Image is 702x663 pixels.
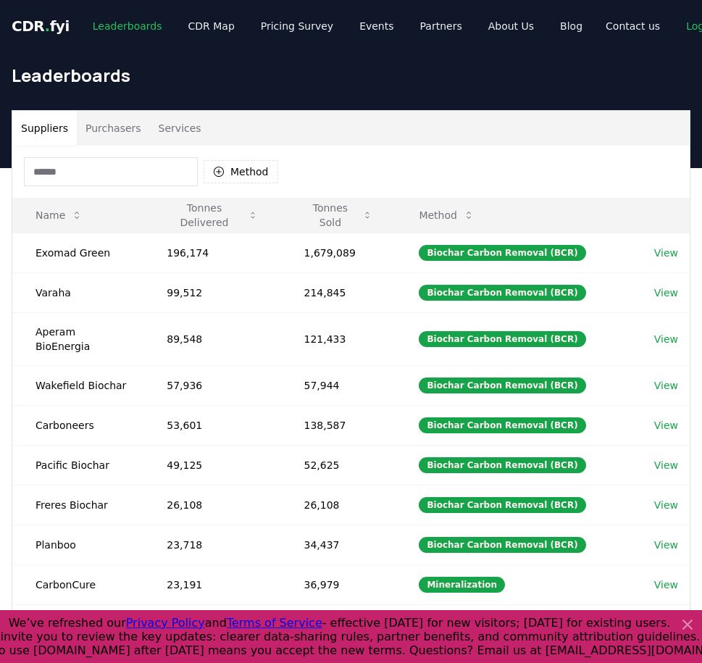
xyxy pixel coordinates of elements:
[281,405,396,445] td: 138,587
[348,13,405,39] a: Events
[12,525,143,564] td: Planboo
[419,537,585,553] div: Biochar Carbon Removal (BCR)
[177,13,246,39] a: CDR Map
[281,233,396,272] td: 1,679,089
[143,485,280,525] td: 26,108
[654,577,678,592] a: View
[143,604,280,657] td: 22,780
[654,458,678,472] a: View
[12,365,143,405] td: Wakefield Biochar
[12,64,690,87] h1: Leaderboards
[594,13,672,39] a: Contact us
[281,272,396,312] td: 214,845
[419,331,585,347] div: Biochar Carbon Removal (BCR)
[12,604,143,657] td: Running Tide | Inactive
[249,13,345,39] a: Pricing Survey
[77,111,150,146] button: Purchasers
[419,497,585,513] div: Biochar Carbon Removal (BCR)
[654,538,678,552] a: View
[12,17,70,35] span: CDR fyi
[281,525,396,564] td: 34,437
[45,17,50,35] span: .
[419,577,505,593] div: Mineralization
[419,378,585,393] div: Biochar Carbon Removal (BCR)
[204,160,278,183] button: Method
[143,445,280,485] td: 49,125
[12,111,77,146] button: Suppliers
[12,445,143,485] td: Pacific Biochar
[143,525,280,564] td: 23,718
[281,445,396,485] td: 52,625
[143,564,280,604] td: 23,191
[12,233,143,272] td: Exomad Green
[81,13,594,39] nav: Main
[281,365,396,405] td: 57,944
[24,201,94,230] button: Name
[281,604,396,657] td: 28,202
[419,417,585,433] div: Biochar Carbon Removal (BCR)
[143,272,280,312] td: 99,512
[12,405,143,445] td: Carboneers
[143,365,280,405] td: 57,936
[150,111,210,146] button: Services
[654,285,678,300] a: View
[12,312,143,365] td: Aperam BioEnergia
[12,564,143,604] td: CarbonCure
[281,485,396,525] td: 26,108
[419,457,585,473] div: Biochar Carbon Removal (BCR)
[12,16,70,36] a: CDR.fyi
[281,312,396,365] td: 121,433
[12,272,143,312] td: Varaha
[419,245,585,261] div: Biochar Carbon Removal (BCR)
[281,564,396,604] td: 36,979
[143,405,280,445] td: 53,601
[419,285,585,301] div: Biochar Carbon Removal (BCR)
[81,13,174,39] a: Leaderboards
[12,485,143,525] td: Freres Biochar
[407,201,486,230] button: Method
[155,201,269,230] button: Tonnes Delivered
[293,201,385,230] button: Tonnes Sold
[143,312,280,365] td: 89,548
[654,418,678,433] a: View
[654,498,678,512] a: View
[143,233,280,272] td: 196,174
[654,332,678,346] a: View
[654,378,678,393] a: View
[409,13,474,39] a: Partners
[548,13,594,39] a: Blog
[654,246,678,260] a: View
[477,13,546,39] a: About Us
